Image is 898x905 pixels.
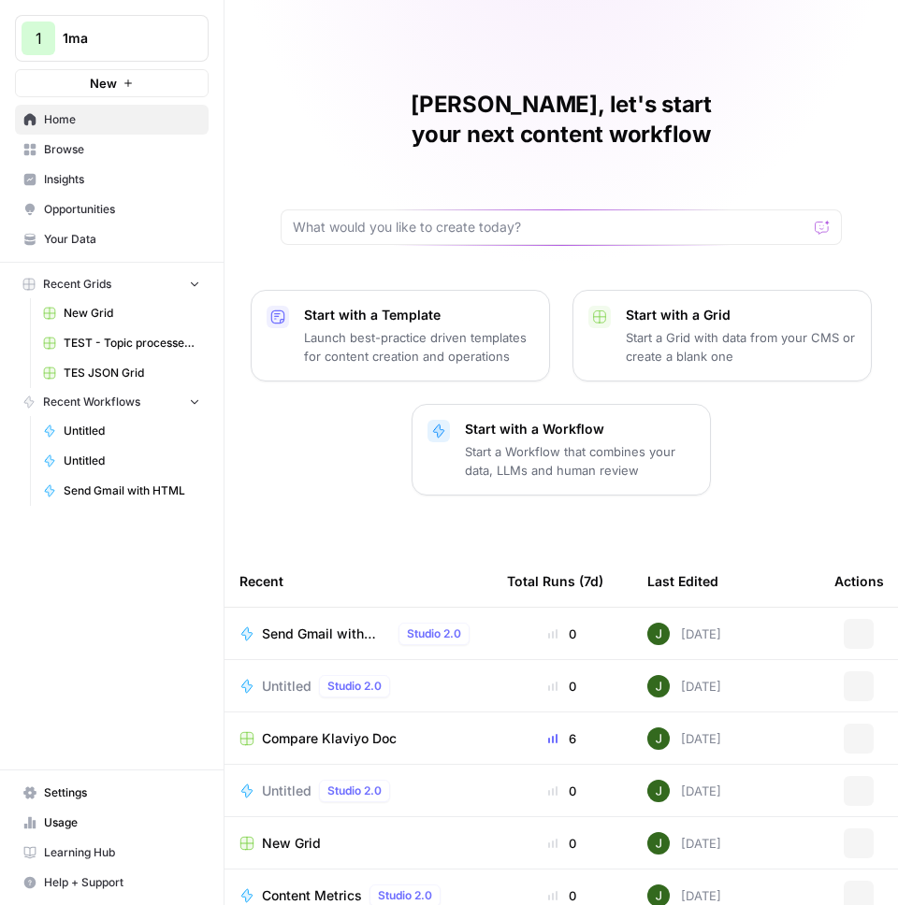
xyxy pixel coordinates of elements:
[647,623,721,645] div: [DATE]
[239,555,477,607] div: Recent
[262,782,311,800] span: Untitled
[64,452,200,469] span: Untitled
[15,69,209,97] button: New
[15,808,209,838] a: Usage
[262,677,311,696] span: Untitled
[239,834,477,853] a: New Grid
[507,625,617,643] div: 0
[15,224,209,254] a: Your Data
[834,555,884,607] div: Actions
[626,328,856,366] p: Start a Grid with data from your CMS or create a blank one
[507,886,617,905] div: 0
[44,844,200,861] span: Learning Hub
[647,675,721,697] div: [DATE]
[239,780,477,802] a: UntitledStudio 2.0
[15,105,209,135] a: Home
[35,476,209,506] a: Send Gmail with HTML
[35,298,209,328] a: New Grid
[43,394,140,410] span: Recent Workflows
[262,886,362,905] span: Content Metrics
[15,165,209,194] a: Insights
[44,231,200,248] span: Your Data
[15,778,209,808] a: Settings
[44,784,200,801] span: Settings
[15,135,209,165] a: Browse
[647,623,670,645] img: 5v0yozua856dyxnw4lpcp45mgmzh
[412,404,711,496] button: Start with a WorkflowStart a Workflow that combines your data, LLMs and human review
[647,780,670,802] img: 5v0yozua856dyxnw4lpcp45mgmzh
[465,420,695,438] p: Start with a Workflow
[239,675,477,697] a: UntitledStudio 2.0
[647,727,670,750] img: 5v0yozua856dyxnw4lpcp45mgmzh
[407,625,461,642] span: Studio 2.0
[44,111,200,128] span: Home
[43,276,111,293] span: Recent Grids
[44,201,200,218] span: Opportunities
[64,482,200,499] span: Send Gmail with HTML
[327,783,382,799] span: Studio 2.0
[64,335,200,352] span: TEST - Topic processed Grid
[35,328,209,358] a: TEST - Topic processed Grid
[262,625,391,643] span: Send Gmail with HTML
[35,416,209,446] a: Untitled
[507,834,617,853] div: 0
[15,270,209,298] button: Recent Grids
[281,90,842,150] h1: [PERSON_NAME], let's start your next content workflow
[327,678,382,695] span: Studio 2.0
[304,328,534,366] p: Launch best-practice driven templates for content creation and operations
[507,782,617,800] div: 0
[647,832,670,855] img: 5v0yozua856dyxnw4lpcp45mgmzh
[465,442,695,480] p: Start a Workflow that combines your data, LLMs and human review
[15,868,209,898] button: Help + Support
[90,74,117,93] span: New
[44,874,200,891] span: Help + Support
[262,729,397,748] span: Compare Klaviyo Doc
[36,27,42,50] span: 1
[15,194,209,224] a: Opportunities
[63,29,176,48] span: 1ma
[647,555,718,607] div: Last Edited
[15,838,209,868] a: Learning Hub
[15,15,209,62] button: Workspace: 1ma
[251,290,550,381] button: Start with a TemplateLaunch best-practice driven templates for content creation and operations
[64,365,200,381] span: TES JSON Grid
[507,729,617,748] div: 6
[507,555,603,607] div: Total Runs (7d)
[304,306,534,324] p: Start with a Template
[239,623,477,645] a: Send Gmail with HTMLStudio 2.0
[647,727,721,750] div: [DATE]
[239,729,477,748] a: Compare Klaviyo Doc
[44,814,200,831] span: Usage
[572,290,872,381] button: Start with a GridStart a Grid with data from your CMS or create a blank one
[64,423,200,439] span: Untitled
[293,218,807,237] input: What would you like to create today?
[35,446,209,476] a: Untitled
[44,141,200,158] span: Browse
[647,832,721,855] div: [DATE]
[647,675,670,697] img: 5v0yozua856dyxnw4lpcp45mgmzh
[44,171,200,188] span: Insights
[35,358,209,388] a: TES JSON Grid
[15,388,209,416] button: Recent Workflows
[507,677,617,696] div: 0
[626,306,856,324] p: Start with a Grid
[262,834,321,853] span: New Grid
[647,780,721,802] div: [DATE]
[378,887,432,904] span: Studio 2.0
[64,305,200,322] span: New Grid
